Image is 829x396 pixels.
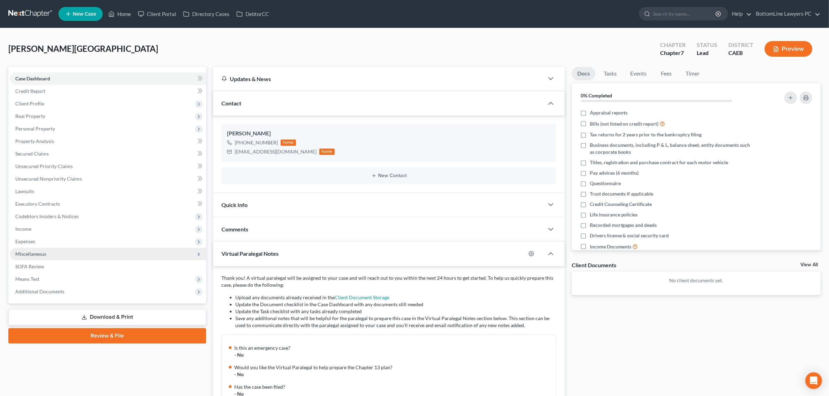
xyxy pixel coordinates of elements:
[581,93,612,98] strong: 0% Completed
[590,142,752,156] span: Business documents, including P & L, balance sheet, entity documents such as corporate books
[10,72,206,85] a: Case Dashboard
[134,8,180,20] a: Client Portal
[728,41,753,49] div: District
[728,49,753,57] div: CAEB
[681,49,684,56] span: 7
[800,262,818,267] a: View All
[235,148,316,155] div: [EMAIL_ADDRESS][DOMAIN_NAME]
[590,190,654,197] span: Trust documents if applicable
[15,176,82,182] span: Unsecured Nonpriority Claims
[15,126,55,132] span: Personal Property
[10,185,206,198] a: Lawsuits
[319,149,335,155] div: home
[15,113,45,119] span: Real Property
[15,88,45,94] span: Credit Report
[227,129,550,138] div: [PERSON_NAME]
[234,351,552,358] div: - No
[221,250,279,257] span: Virtual Paralegal Notes
[590,243,632,250] span: Income Documents
[660,41,686,49] div: Chapter
[10,135,206,148] a: Property Analysis
[221,275,556,288] p: Thank you! A virtual paralegal will be assigned to your case and will reach out to you within the...
[15,276,39,282] span: Means Test
[15,251,46,257] span: Miscellaneous
[10,148,206,160] a: Secured Claims
[805,372,822,389] div: Open Intercom Messenger
[590,222,657,229] span: Recorded mortgages and deeds
[590,211,638,218] span: Life insurance policies
[221,75,535,82] div: Updates & News
[10,260,206,273] a: SOFA Review
[590,180,621,187] span: Questionnaire
[233,8,272,20] a: DebtorCC
[221,201,248,208] span: Quick Info
[335,294,389,300] a: Client Document Storage
[15,213,79,219] span: Codebtors Insiders & Notices
[15,76,50,81] span: Case Dashboard
[227,173,550,179] button: New Contact
[577,277,815,284] p: No client documents yet.
[234,383,552,390] div: Has the case been filed?
[697,49,717,57] div: Lead
[73,11,96,17] span: New Case
[15,101,44,106] span: Client Profile
[8,43,158,54] span: [PERSON_NAME][GEOGRAPHIC_DATA]
[680,67,705,80] a: Timer
[655,67,678,80] a: Fees
[590,120,659,127] span: Bills (not listed on credit report)
[590,232,669,239] span: Drivers license & social security card
[235,315,556,329] li: Save any additional notes that will be helpful for the paralegal to prepare this case in the Virt...
[234,364,552,371] div: Would you like the Virtual Paralegal to help prepare the Chapter 13 plan?
[235,301,556,308] li: Update the Document checklist in the Case Dashboard with any documents still needed
[653,7,717,20] input: Search by name...
[234,344,552,351] div: Is this an emergency case?
[180,8,233,20] a: Directory Cases
[221,226,248,232] span: Comments
[15,138,54,144] span: Property Analysis
[8,309,206,325] a: Download & Print
[590,109,628,116] span: Appraisal reports
[10,85,206,97] a: Credit Report
[235,139,278,146] div: [PHONE_NUMBER]
[625,67,652,80] a: Events
[697,41,717,49] div: Status
[235,294,556,301] li: Upload any documents already received in the
[660,49,686,57] div: Chapter
[728,8,752,20] a: Help
[15,163,73,169] span: Unsecured Priority Claims
[752,8,820,20] a: BottomLine Lawyers PC
[598,67,622,80] a: Tasks
[590,159,728,166] span: Titles, registration and purchase contract for each motor vehicle
[15,201,60,207] span: Executory Contracts
[15,238,35,244] span: Expenses
[105,8,134,20] a: Home
[765,41,812,57] button: Preview
[281,140,296,146] div: home
[15,151,49,157] span: Secured Claims
[15,288,64,294] span: Additional Documents
[10,198,206,210] a: Executory Contracts
[590,131,702,138] span: Tax returns for 2 years prior to the bankruptcy filing
[221,100,241,106] span: Contact
[234,371,552,378] div: - No
[15,226,31,232] span: Income
[10,173,206,185] a: Unsecured Nonpriority Claims
[572,67,595,80] a: Docs
[15,188,34,194] span: Lawsuits
[572,261,616,269] div: Client Documents
[8,328,206,343] a: Review & File
[590,201,652,208] span: Credit Counseling Certificate
[235,308,556,315] li: Update the Task checklist with any tasks already completed
[15,263,44,269] span: SOFA Review
[590,169,639,176] span: Pay advices (6 months)
[10,160,206,173] a: Unsecured Priority Claims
